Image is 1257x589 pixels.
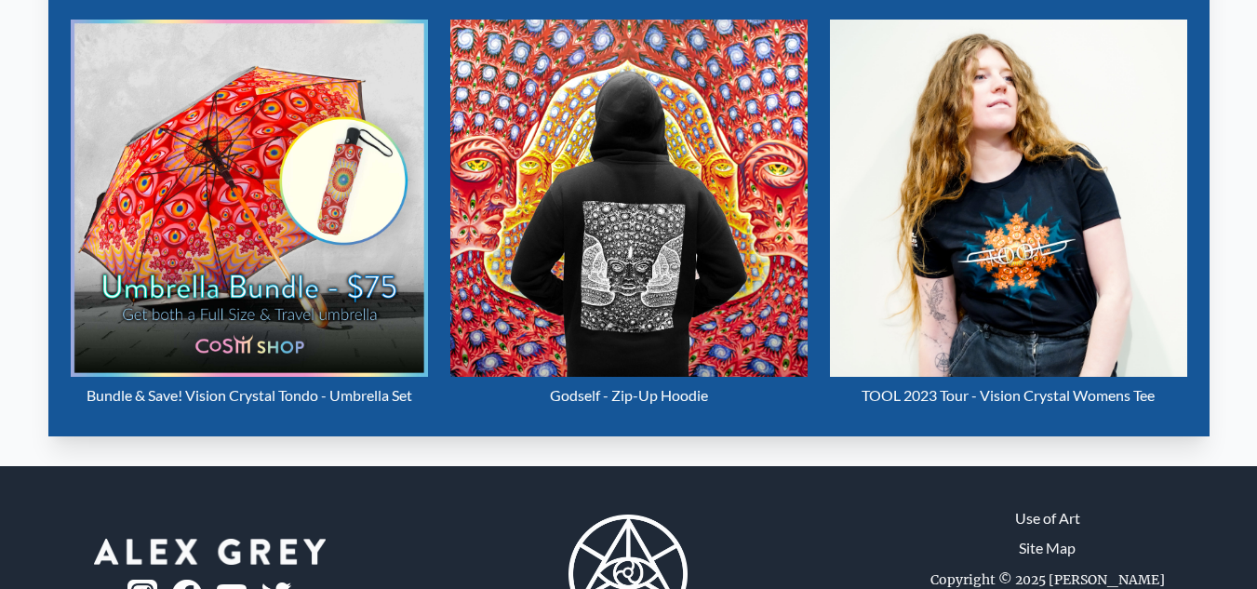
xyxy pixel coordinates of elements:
[1019,537,1076,559] a: Site Map
[830,20,1187,377] img: TOOL 2023 Tour - Vision Crystal Womens Tee
[450,377,808,414] div: Godself - Zip-Up Hoodie
[450,20,808,377] img: Godself - Zip-Up Hoodie
[71,377,428,414] div: Bundle & Save! Vision Crystal Tondo - Umbrella Set
[830,20,1187,414] a: TOOL 2023 Tour - Vision Crystal Womens Tee
[71,20,428,414] a: Bundle & Save! Vision Crystal Tondo - Umbrella Set
[1015,507,1080,529] a: Use of Art
[930,570,1165,589] div: Copyright © 2025 [PERSON_NAME]
[71,20,428,377] img: Bundle & Save! Vision Crystal Tondo - Umbrella Set
[450,20,808,414] a: Godself - Zip-Up Hoodie
[830,377,1187,414] div: TOOL 2023 Tour - Vision Crystal Womens Tee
